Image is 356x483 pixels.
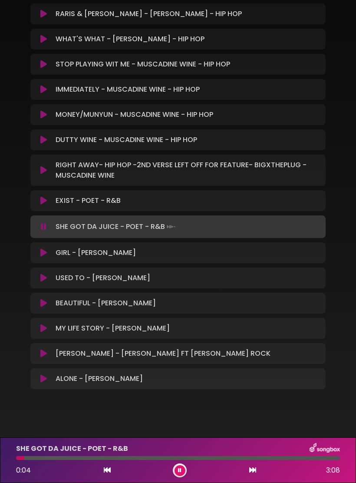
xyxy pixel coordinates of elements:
[56,248,136,258] p: GIRL - [PERSON_NAME]
[56,109,213,120] p: MONEY/MUNYUN - MUSCADINE WINE - HIP HOP
[56,160,320,181] p: RIGHT AWAY- HIP HOP -2ND VERSE LEFT OFF FOR FEATURE- BIGXTHEPLUG - MUSCADINE WINE
[56,348,270,359] p: [PERSON_NAME] - [PERSON_NAME] FT [PERSON_NAME] ROCK
[56,84,200,95] p: IMMEDIATELY - MUSCADINE WINE - HIP HOP
[56,298,156,308] p: BEAUTIFUL - [PERSON_NAME]
[56,59,230,69] p: STOP PLAYING WIT ME - MUSCADINE WINE - HIP HOP
[56,374,143,384] p: ALONE - [PERSON_NAME]
[56,273,150,283] p: USED TO - [PERSON_NAME]
[56,323,170,334] p: MY LIFE STORY - [PERSON_NAME]
[56,195,121,206] p: EXIST - POET - R&B
[56,135,197,145] p: DUTTY WINE - MUSCADINE WINE - HIP HOP
[56,9,242,19] p: RARIS & [PERSON_NAME] - [PERSON_NAME] - HIP HOP
[56,34,204,44] p: WHAT'S WHAT - [PERSON_NAME] - HIP HOP
[165,221,177,233] img: waveform4.gif
[56,221,177,233] p: SHE GOT DA JUICE - POET - R&B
